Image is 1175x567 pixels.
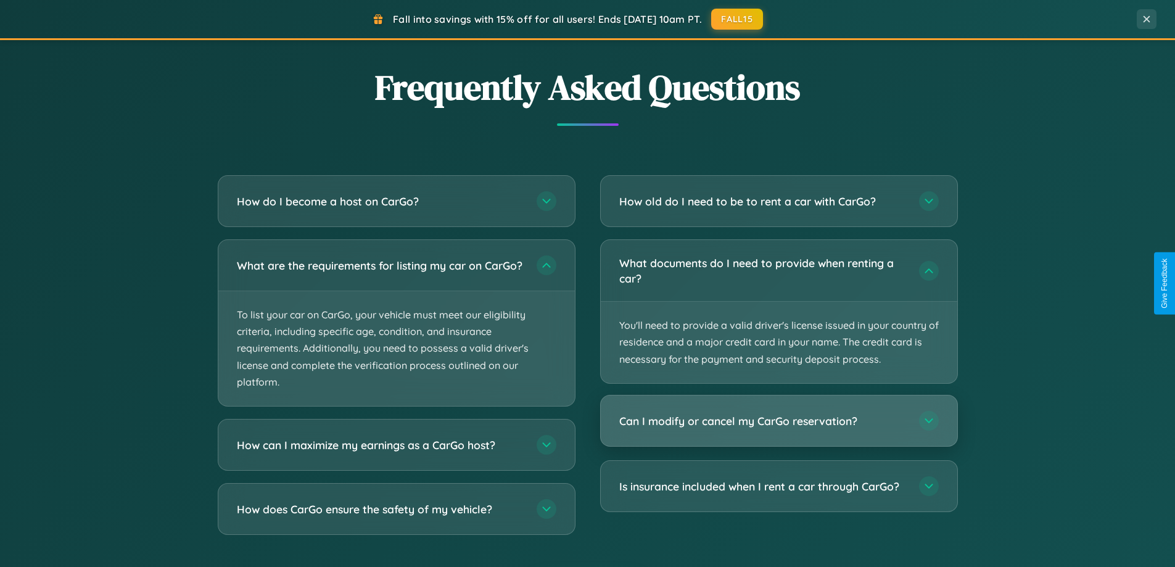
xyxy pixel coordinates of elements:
div: Give Feedback [1160,259,1169,308]
h3: What documents do I need to provide when renting a car? [619,255,907,286]
h3: How do I become a host on CarGo? [237,194,524,209]
h3: How does CarGo ensure the safety of my vehicle? [237,502,524,517]
h3: How old do I need to be to rent a car with CarGo? [619,194,907,209]
h3: What are the requirements for listing my car on CarGo? [237,258,524,273]
p: You'll need to provide a valid driver's license issued in your country of residence and a major c... [601,302,957,383]
h3: How can I maximize my earnings as a CarGo host? [237,437,524,453]
p: To list your car on CarGo, your vehicle must meet our eligibility criteria, including specific ag... [218,291,575,406]
h3: Can I modify or cancel my CarGo reservation? [619,413,907,429]
h3: Is insurance included when I rent a car through CarGo? [619,479,907,494]
h2: Frequently Asked Questions [218,64,958,111]
span: Fall into savings with 15% off for all users! Ends [DATE] 10am PT. [393,13,702,25]
button: FALL15 [711,9,763,30]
